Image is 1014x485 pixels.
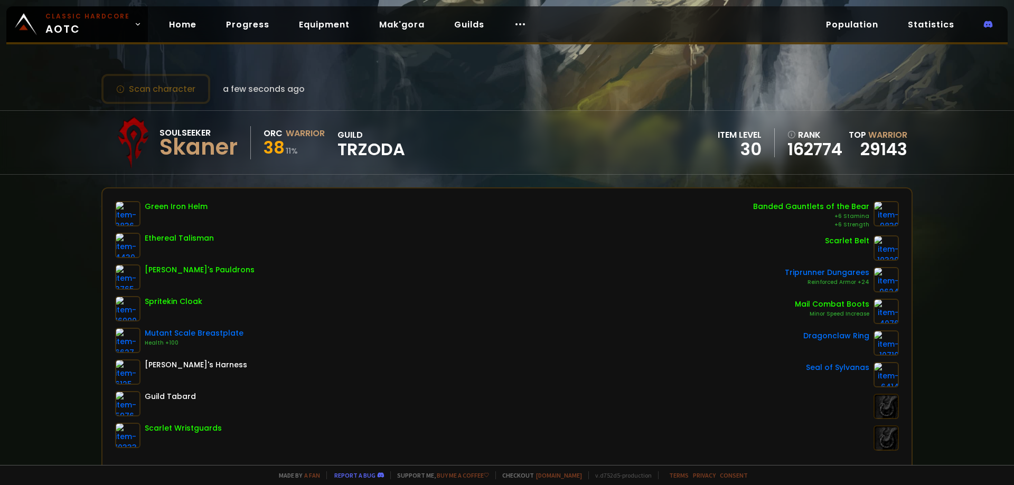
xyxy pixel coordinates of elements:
[874,299,899,324] img: item-4076
[145,296,202,307] div: Spritekin Cloak
[874,330,899,356] img: item-10710
[159,139,238,155] div: Skaner
[693,471,716,479] a: Privacy
[718,128,762,141] div: item level
[787,141,842,157] a: 162774
[6,6,148,42] a: Classic HardcoreAOTC
[753,221,869,229] div: +6 Strength
[115,264,140,290] img: item-3765
[795,310,869,318] div: Minor Speed Increase
[218,14,278,35] a: Progress
[874,362,899,387] img: item-6414
[787,128,842,141] div: rank
[101,74,210,104] button: Scan character
[115,201,140,226] img: item-3836
[806,362,869,373] div: Seal of Sylvanas
[437,471,489,479] a: Buy me a coffee
[390,471,489,479] span: Support me,
[145,391,196,402] div: Guild Tabard
[718,141,762,157] div: 30
[273,471,320,479] span: Made by
[337,141,405,157] span: TRZODA
[825,235,869,246] div: Scarlet Belt
[286,146,298,156] small: 11 %
[145,328,243,339] div: Mutant Scale Breastplate
[45,12,130,21] small: Classic Hardcore
[145,339,243,347] div: Health +100
[264,127,283,140] div: Orc
[446,14,493,35] a: Guilds
[145,201,208,212] div: Green Iron Helm
[115,233,140,258] img: item-4430
[785,278,869,287] div: Reinforced Armor +24
[868,129,907,141] span: Warrior
[899,14,963,35] a: Statistics
[304,471,320,479] a: a fan
[874,235,899,261] img: item-10329
[145,423,222,434] div: Scarlet Wristguards
[223,82,305,96] span: a few seconds ago
[588,471,652,479] span: v. d752d5 - production
[45,12,130,37] span: AOTC
[720,471,748,479] a: Consent
[161,14,205,35] a: Home
[290,14,358,35] a: Equipment
[145,359,247,370] div: [PERSON_NAME]'s Harness
[145,264,255,275] div: [PERSON_NAME]'s Pauldrons
[818,14,887,35] a: Population
[115,296,140,321] img: item-16990
[115,391,140,416] img: item-5976
[874,201,899,226] img: item-9839
[115,328,140,353] img: item-6627
[286,127,325,140] div: Warrior
[115,423,140,448] img: item-10333
[753,212,869,221] div: +6 Stamina
[145,233,214,244] div: Ethereal Talisman
[371,14,433,35] a: Mak'gora
[495,471,582,479] span: Checkout
[159,126,238,139] div: Soulseeker
[536,471,582,479] a: [DOMAIN_NAME]
[337,128,405,157] div: guild
[795,299,869,310] div: Mail Combat Boots
[874,267,899,292] img: item-9624
[753,201,869,212] div: Banded Gauntlets of the Bear
[264,136,285,159] span: 38
[803,330,869,341] div: Dragonclaw Ring
[334,471,375,479] a: Report a bug
[115,359,140,385] img: item-6125
[669,471,689,479] a: Terms
[860,137,907,161] a: 29143
[785,267,869,278] div: Triprunner Dungarees
[849,128,907,141] div: Top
